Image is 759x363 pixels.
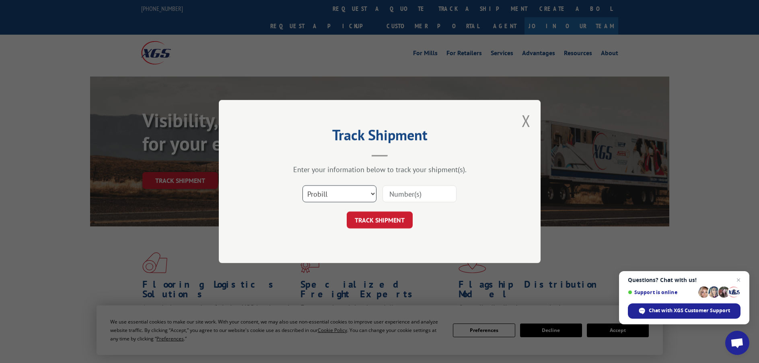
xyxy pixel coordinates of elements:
[628,289,695,295] span: Support is online
[383,185,457,202] input: Number(s)
[734,275,743,285] span: Close chat
[628,303,740,319] div: Chat with XGS Customer Support
[522,110,531,131] button: Close modal
[259,129,500,145] h2: Track Shipment
[259,165,500,174] div: Enter your information below to track your shipment(s).
[725,331,749,355] div: Open chat
[628,277,740,283] span: Questions? Chat with us!
[649,307,730,314] span: Chat with XGS Customer Support
[347,212,413,228] button: TRACK SHIPMENT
